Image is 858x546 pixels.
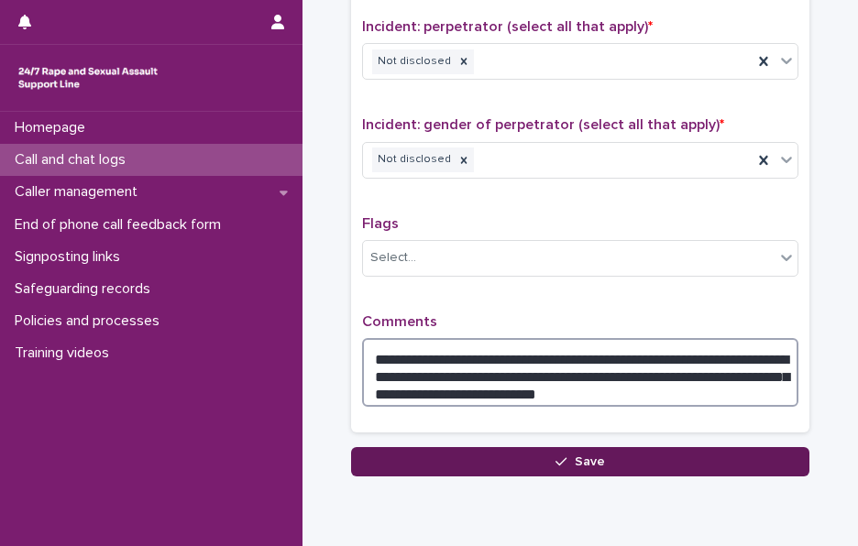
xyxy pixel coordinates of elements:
[362,19,653,34] span: Incident: perpetrator (select all that apply)
[15,60,161,96] img: rhQMoQhaT3yELyF149Cw
[7,216,236,234] p: End of phone call feedback form
[7,312,174,330] p: Policies and processes
[372,49,454,74] div: Not disclosed
[372,147,454,172] div: Not disclosed
[362,117,724,132] span: Incident: gender of perpetrator (select all that apply)
[7,280,165,298] p: Safeguarding records
[7,183,152,201] p: Caller management
[370,248,416,268] div: Select...
[7,248,135,266] p: Signposting links
[7,344,124,362] p: Training videos
[362,216,399,231] span: Flags
[7,151,140,169] p: Call and chat logs
[362,314,437,329] span: Comments
[575,455,605,468] span: Save
[7,119,100,136] p: Homepage
[351,447,809,476] button: Save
